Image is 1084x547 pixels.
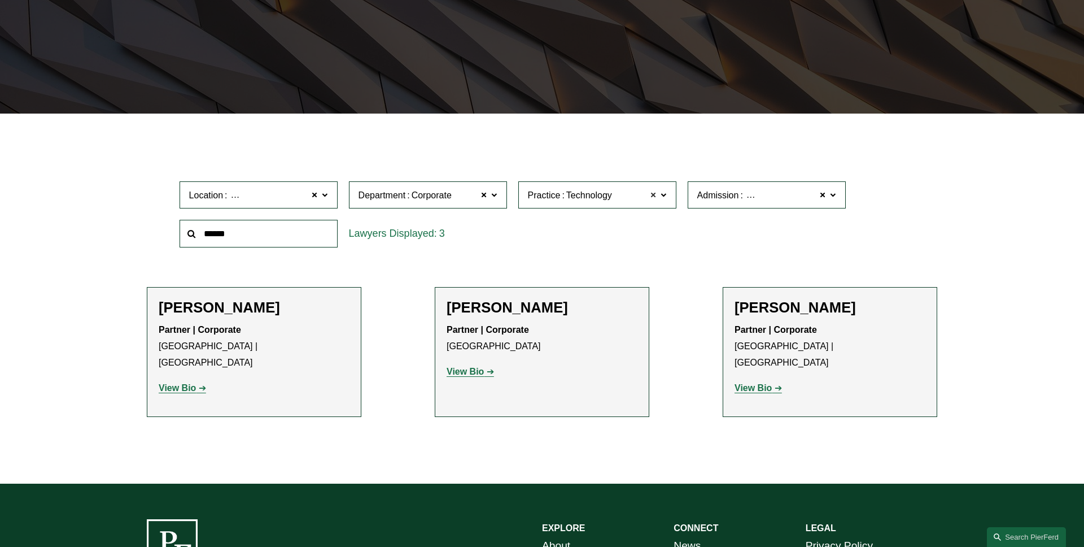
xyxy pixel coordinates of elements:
h2: [PERSON_NAME] [159,299,349,316]
p: [GEOGRAPHIC_DATA] | [GEOGRAPHIC_DATA] [735,322,925,371]
p: [GEOGRAPHIC_DATA] [447,322,637,355]
strong: LEGAL [806,523,836,533]
h2: [PERSON_NAME] [735,299,925,316]
a: View Bio [447,367,494,376]
span: Practice [528,190,561,200]
strong: Partner | Corporate [159,325,241,335]
span: Location [189,190,224,200]
strong: Partner | Corporate [735,325,817,335]
span: Corporate [412,188,452,203]
strong: CONNECT [674,523,718,533]
strong: EXPLORE [542,523,585,533]
span: 3 [439,228,445,239]
span: [GEOGRAPHIC_DATA] and [GEOGRAPHIC_DATA] [745,188,953,203]
strong: View Bio [735,383,772,393]
h2: [PERSON_NAME] [447,299,637,316]
a: Search this site [987,527,1066,547]
a: View Bio [159,383,206,393]
span: Technology [566,188,612,203]
p: [GEOGRAPHIC_DATA] | [GEOGRAPHIC_DATA] [159,322,349,371]
span: Admission [697,190,739,200]
strong: View Bio [159,383,196,393]
span: Department [359,190,406,200]
a: View Bio [735,383,782,393]
strong: Partner | Corporate [447,325,529,335]
strong: View Bio [447,367,484,376]
span: [GEOGRAPHIC_DATA] [229,188,324,203]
